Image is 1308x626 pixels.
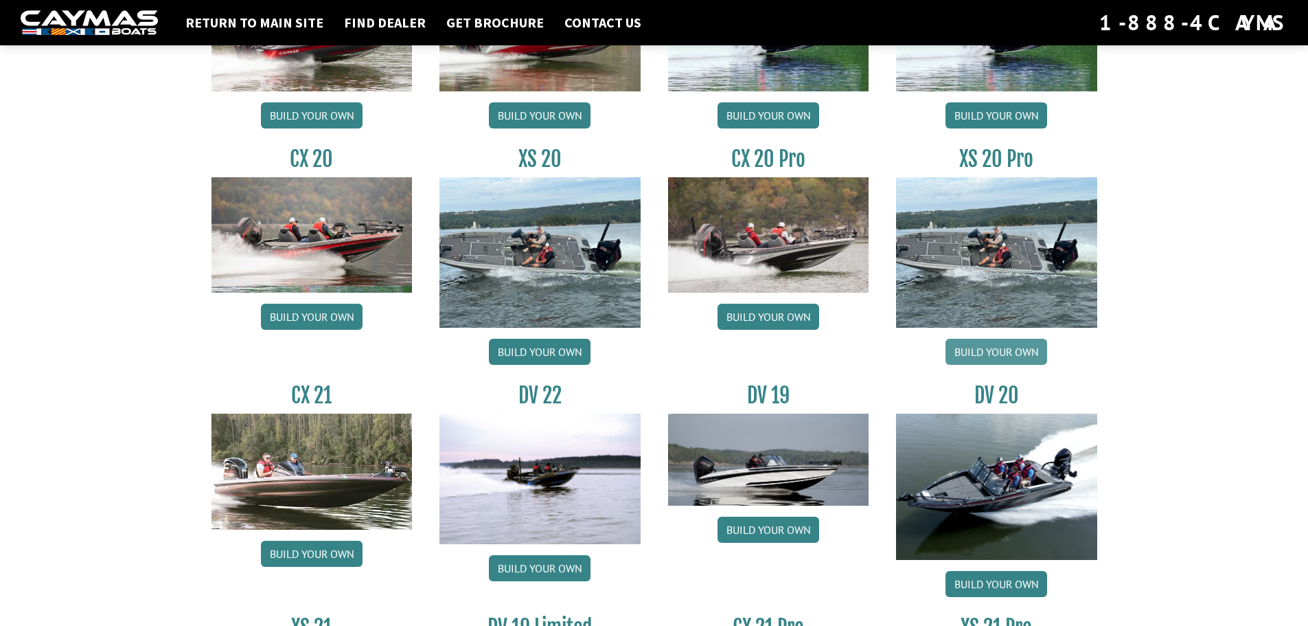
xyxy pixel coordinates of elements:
a: Get Brochure [439,14,551,32]
a: Build your own [945,102,1047,128]
a: Find Dealer [337,14,433,32]
a: Build your own [718,517,819,543]
h3: CX 21 [211,383,413,408]
h3: XS 20 [439,146,641,172]
h3: XS 20 Pro [896,146,1097,172]
a: Build your own [489,102,590,128]
a: Return to main site [179,14,330,32]
a: Build your own [945,571,1047,597]
img: CX-20Pro_thumbnail.jpg [668,177,869,293]
a: Build your own [261,102,363,128]
a: Build your own [261,304,363,330]
img: dv-19-ban_from_website_for_caymas_connect.png [668,414,869,506]
img: XS_20_resized.jpg [439,177,641,328]
h3: CX 20 Pro [668,146,869,172]
img: white-logo-c9c8dbefe5ff5ceceb0f0178aa75bf4bb51f6bca0971e226c86eb53dfe498488.png [21,10,158,36]
img: XS_20_resized.jpg [896,177,1097,328]
img: DV22_original_motor_cropped_for_caymas_connect.jpg [439,414,641,544]
a: Build your own [718,102,819,128]
a: Build your own [489,339,590,365]
a: Build your own [718,304,819,330]
h3: DV 19 [668,383,869,408]
div: 1-888-4CAYMAS [1099,8,1287,38]
a: Build your own [945,339,1047,365]
h3: DV 22 [439,383,641,408]
a: Build your own [261,541,363,567]
img: CX21_thumb.jpg [211,414,413,529]
a: Contact Us [558,14,648,32]
a: Build your own [489,555,590,581]
img: CX-20_thumbnail.jpg [211,177,413,293]
h3: DV 20 [896,383,1097,408]
img: DV_20_from_website_for_caymas_connect.png [896,414,1097,560]
h3: CX 20 [211,146,413,172]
